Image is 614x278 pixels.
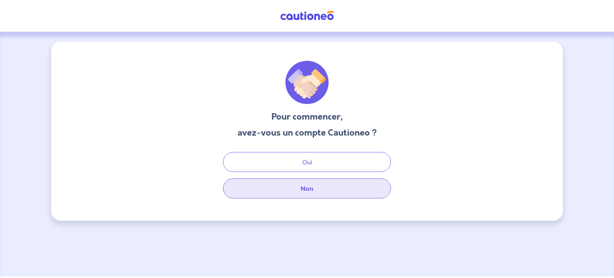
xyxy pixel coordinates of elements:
h3: avez-vous un compte Cautioneo ? [237,126,377,139]
img: Cautioneo [277,11,337,21]
img: illu_welcome.svg [285,61,329,104]
button: Oui [223,152,391,172]
button: Non [223,178,391,198]
h3: Pour commencer, [237,110,377,123]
